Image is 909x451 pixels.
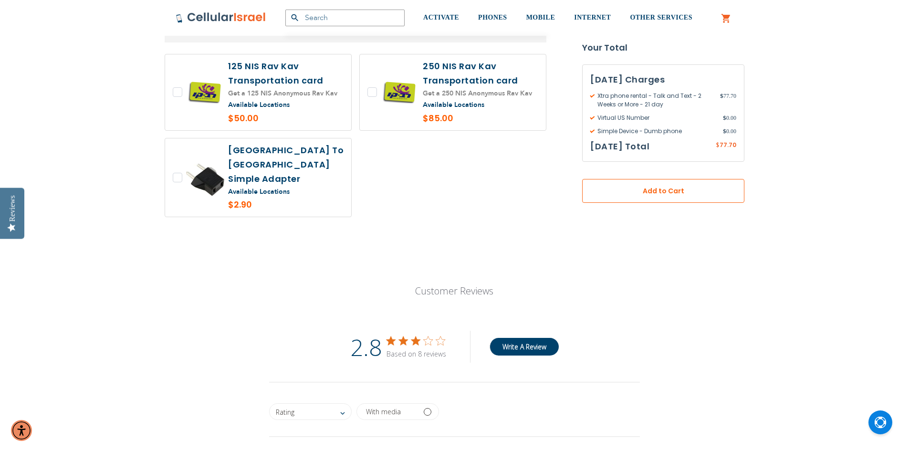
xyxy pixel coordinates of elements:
[582,41,744,55] strong: Your Total
[574,14,611,21] span: INTERNET
[590,73,736,87] h3: [DATE] Charges
[478,14,507,21] span: PHONES
[285,10,405,26] input: Search
[590,92,720,109] span: Xtra phone rental - Talk and Text - 2 Weeks or More - 21 day
[8,195,17,221] div: Reviews
[630,14,692,21] span: OTHER SERVICES
[387,349,446,358] div: Based on 8 reviews
[723,127,726,136] span: $
[723,114,726,122] span: $
[350,331,382,363] div: 2.8
[423,100,484,109] a: Available Locations
[614,186,713,196] span: Add to Cart
[362,284,547,297] p: Customer Reviews
[720,92,736,109] span: 77.70
[356,403,439,420] button: Filter by media
[723,127,736,136] span: 0.00
[720,92,723,100] span: $
[366,409,401,415] div: With media
[269,403,352,420] button: Rating
[590,114,723,122] span: Virtual US Number
[582,179,744,203] button: Add to Cart
[590,127,723,136] span: Simple Device - Dumb phone
[423,14,459,21] span: ACTIVATE
[387,336,446,345] div: 2.8 out of 5 stars
[720,141,736,149] span: 77.70
[276,407,338,416] span: Rating
[11,420,32,441] div: Accessibility Menu
[490,338,559,356] button: Write A Review
[590,139,649,154] h3: [DATE] Total
[526,14,555,21] span: MOBILE
[176,12,266,23] img: Cellular Israel Logo
[723,114,736,122] span: 0.00
[716,141,720,150] span: $
[228,100,290,109] a: Available Locations
[228,187,290,196] a: Available Locations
